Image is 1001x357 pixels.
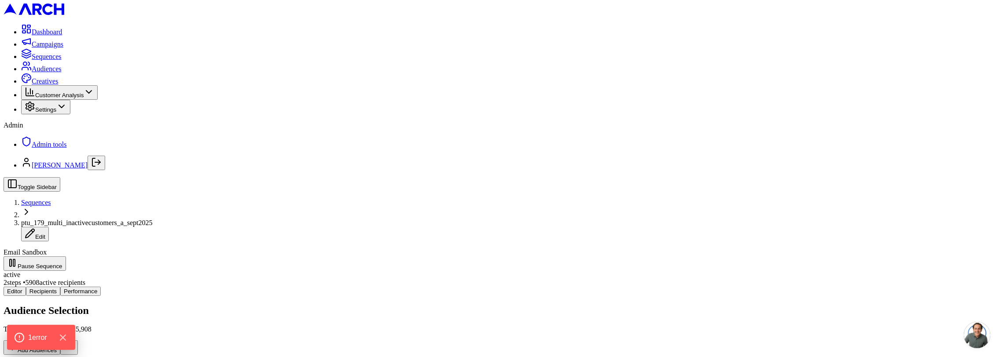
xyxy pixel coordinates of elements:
span: Edit [35,233,45,240]
button: Log out [88,156,105,170]
a: Sequences [21,199,51,206]
span: 2 steps • 5908 active recipients [4,279,85,286]
div: Open chat [964,322,990,348]
div: Admin [4,121,997,129]
span: Dashboard [32,28,62,36]
button: Edit [21,227,49,241]
a: Dashboard [21,28,62,36]
span: ptu_179_multi_inactivecustomers_a_sept2025 [21,219,153,226]
span: Campaigns [32,40,63,48]
span: Creatives [32,77,58,85]
a: Audiences [21,65,62,73]
span: Toggle Sidebar [18,184,57,190]
span: Audiences [32,65,62,73]
p: Total enrolled recipients: 5,908 [4,325,997,333]
span: Sequences [32,53,62,60]
span: Settings [35,106,56,113]
button: Editor [4,287,26,296]
button: Add Audiences [4,340,60,355]
button: Recipients [26,287,60,296]
button: Toggle Sidebar [4,177,60,192]
button: Customer Analysis [21,85,98,100]
a: Campaigns [21,40,63,48]
button: Settings [21,100,70,114]
a: [PERSON_NAME] [32,161,88,169]
span: Admin tools [32,141,67,148]
nav: breadcrumb [4,199,997,241]
button: Pause Sequence [4,256,66,271]
a: Admin tools [21,141,67,148]
a: Sequences [21,53,62,60]
button: Performance [60,287,101,296]
a: Creatives [21,77,58,85]
span: Customer Analysis [35,92,84,98]
div: Email Sandbox [4,248,997,256]
div: active [4,271,997,279]
h2: Audience Selection [4,305,997,317]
